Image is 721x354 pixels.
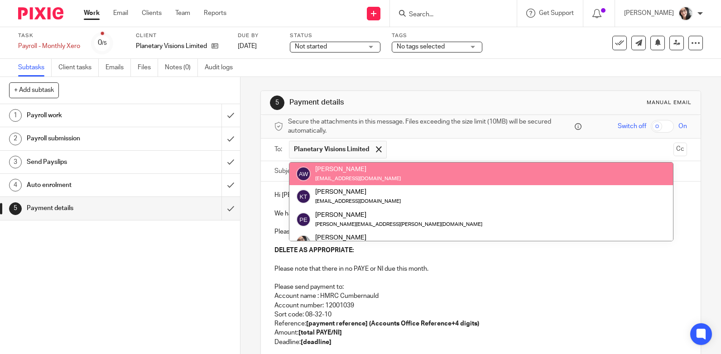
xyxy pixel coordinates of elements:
[296,189,311,204] img: svg%3E
[274,338,687,347] p: Deadline:
[274,209,687,218] p: We have now successfully filed payroll.
[539,10,574,16] span: Get Support
[678,122,687,131] span: On
[9,156,22,168] div: 3
[288,117,572,136] span: Secure the attachments in this message. Files exceeding the size limit (10MB) will be secured aut...
[204,9,226,18] a: Reports
[238,32,279,39] label: Due by
[315,233,442,242] div: [PERSON_NAME]
[624,9,674,18] p: [PERSON_NAME]
[618,122,646,131] span: Switch off
[315,199,401,204] small: [EMAIL_ADDRESS][DOMAIN_NAME]
[27,155,150,169] h1: Send Payslips
[175,9,190,18] a: Team
[165,59,198,77] a: Notes (0)
[301,339,332,345] strong: [deadline]
[296,235,311,249] img: me%20(1).jpg
[18,59,52,77] a: Subtasks
[296,167,311,181] img: svg%3E
[136,32,226,39] label: Client
[298,330,342,336] strong: [total PAYE/NI]
[27,132,150,145] h1: Payroll submission
[295,43,327,50] span: Not started
[102,41,107,46] small: /5
[315,222,482,227] small: [PERSON_NAME][EMAIL_ADDRESS][PERSON_NAME][DOMAIN_NAME]
[392,32,482,39] label: Tags
[274,145,284,154] label: To:
[315,165,401,174] div: [PERSON_NAME]
[58,59,99,77] a: Client tasks
[138,59,158,77] a: Files
[274,328,687,337] p: Amount:
[142,9,162,18] a: Clients
[274,247,354,254] strong: DELETE AS APPROPRIATE:
[274,282,687,292] p: Please send payment to:
[9,109,22,122] div: 1
[274,264,687,273] p: Please note that there in no PAYE or NI due this month.
[238,43,257,49] span: [DATE]
[296,212,311,227] img: svg%3E
[306,321,479,327] strong: [payment reference] (Accounts Office Reference+4 digits)
[98,38,107,48] div: 0
[274,319,687,328] p: Reference:
[9,82,59,98] button: + Add subtask
[270,96,284,110] div: 5
[315,187,401,196] div: [PERSON_NAME]
[274,301,687,310] p: Account number: 12001039
[274,167,298,176] label: Subject:
[84,9,100,18] a: Work
[290,32,380,39] label: Status
[315,176,401,181] small: [EMAIL_ADDRESS][DOMAIN_NAME]
[205,59,240,77] a: Audit logs
[673,143,687,156] button: Cc
[27,201,150,215] h1: Payment details
[9,179,22,191] div: 4
[408,11,490,19] input: Search
[18,32,80,39] label: Task
[289,98,500,107] h1: Payment details
[9,133,22,145] div: 2
[397,43,445,50] span: No tags selected
[18,42,80,51] div: Payroll - Monthly Xero
[136,42,207,51] p: Planetary Visions Limited
[274,310,687,319] p: Sort code: 08-32-10
[27,109,150,122] h1: Payroll work
[27,178,150,192] h1: Auto enrolment
[315,210,482,220] div: [PERSON_NAME]
[294,145,369,154] span: Planetary Visions Limited
[274,292,687,301] p: Account name : HMRC Cumbernauld
[106,59,131,77] a: Emails
[18,7,63,19] img: Pixie
[647,99,692,106] div: Manual email
[678,6,693,21] img: me%20(1).jpg
[9,202,22,215] div: 5
[274,227,687,236] p: Please find the payslips attached
[274,191,687,200] p: Hi [PERSON_NAME],
[113,9,128,18] a: Email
